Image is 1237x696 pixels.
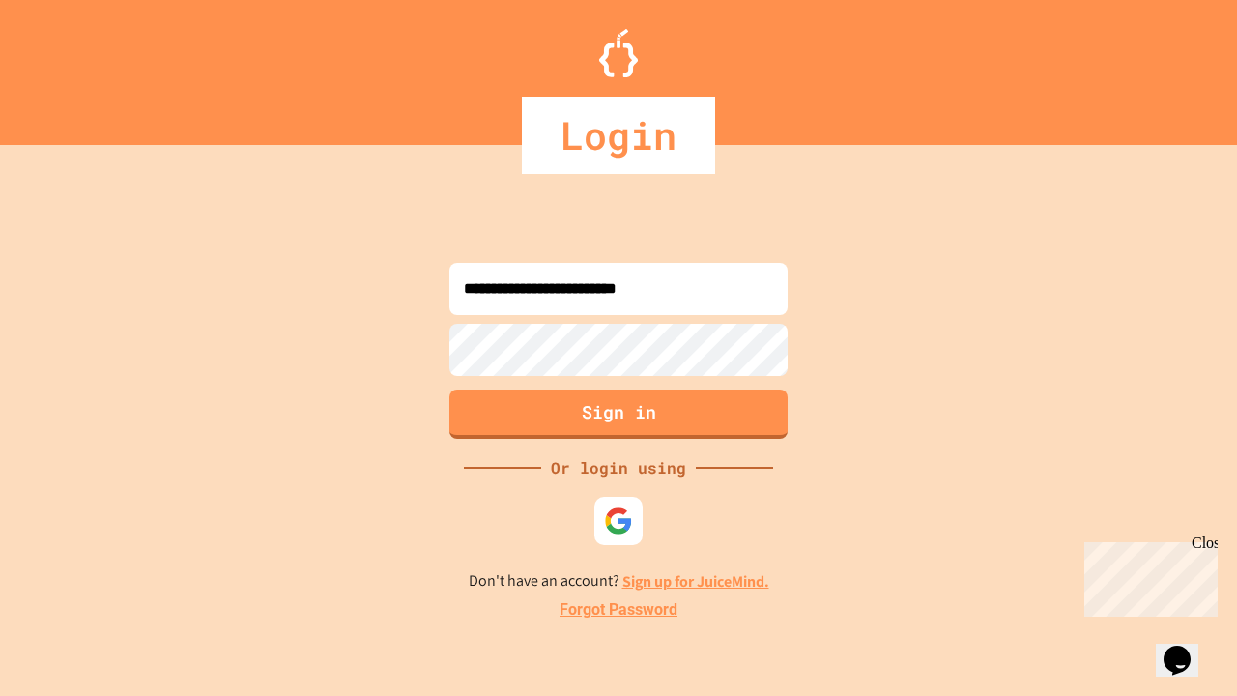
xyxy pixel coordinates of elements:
div: Or login using [541,456,696,479]
a: Sign up for JuiceMind. [622,571,769,592]
iframe: chat widget [1156,619,1218,677]
a: Forgot Password [560,598,677,622]
button: Sign in [449,390,788,439]
iframe: chat widget [1077,535,1218,617]
img: google-icon.svg [604,507,633,536]
div: Chat with us now!Close [8,8,133,123]
p: Don't have an account? [469,569,769,594]
img: Logo.svg [599,29,638,77]
div: Login [522,97,715,174]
